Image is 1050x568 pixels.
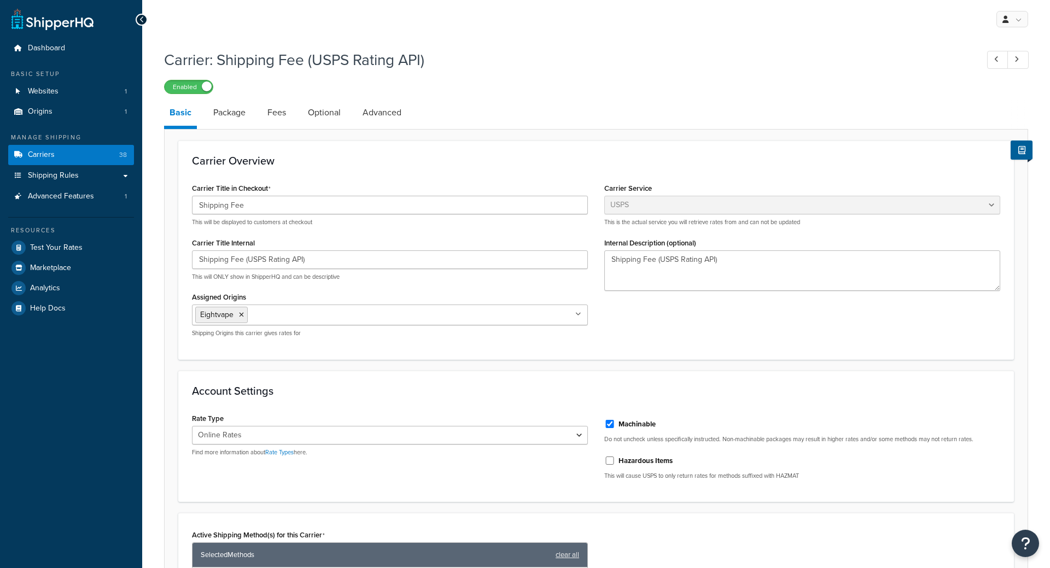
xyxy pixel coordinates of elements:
span: Carriers [28,150,55,160]
span: Test Your Rates [30,243,83,253]
p: This will be displayed to customers at checkout [192,218,588,226]
a: Websites1 [8,81,134,102]
h1: Carrier: Shipping Fee (USPS Rating API) [164,49,967,71]
span: 1 [125,87,127,96]
li: Websites [8,81,134,102]
a: Dashboard [8,38,134,58]
div: Manage Shipping [8,133,134,142]
label: Carrier Title Internal [192,239,255,247]
a: Help Docs [8,298,134,318]
span: Shipping Rules [28,171,79,180]
li: Origins [8,102,134,122]
a: Advanced [357,99,407,126]
span: Advanced Features [28,192,94,201]
a: Origins1 [8,102,134,122]
a: Carriers38 [8,145,134,165]
a: Shipping Rules [8,166,134,186]
li: Advanced Features [8,186,134,207]
span: Help Docs [30,304,66,313]
button: Show Help Docs [1011,140,1032,160]
a: Advanced Features1 [8,186,134,207]
label: Machinable [619,419,656,429]
button: Open Resource Center [1012,530,1039,557]
a: Basic [164,99,197,129]
span: 1 [125,107,127,116]
p: This is the actual service you will retrieve rates from and can not be updated [604,218,1000,226]
label: Hazardous Items [619,456,673,466]
span: Selected Methods [201,547,550,563]
p: Shipping Origins this carrier gives rates for [192,329,588,337]
a: Package [208,99,251,126]
label: Enabled [165,80,213,93]
span: Marketplace [30,263,71,273]
a: Analytics [8,278,134,298]
span: Dashboard [28,44,65,53]
span: 1 [125,192,127,201]
textarea: Shipping Fee (USPS Rating API) [604,250,1000,291]
span: 38 [119,150,127,160]
span: Analytics [30,284,60,293]
div: Basic Setup [8,69,134,79]
span: Origins [28,107,52,116]
a: Test Your Rates [8,238,134,257]
label: Assigned Origins [192,293,246,301]
a: Optional [302,99,346,126]
label: Internal Description (optional) [604,239,696,247]
p: Do not uncheck unless specifically instructed. Non-machinable packages may result in higher rates... [604,435,1000,443]
a: Previous Record [987,51,1008,69]
span: Websites [28,87,59,96]
li: Carriers [8,145,134,165]
a: Fees [262,99,291,126]
label: Rate Type [192,414,224,423]
label: Carrier Service [604,184,652,192]
h3: Account Settings [192,385,1000,397]
p: This will cause USPS to only return rates for methods suffixed with HAZMAT [604,472,1000,480]
a: clear all [556,547,579,563]
h3: Carrier Overview [192,155,1000,167]
a: Rate Types [265,448,294,456]
label: Active Shipping Method(s) for this Carrier [192,531,325,540]
a: Marketplace [8,258,134,278]
div: Resources [8,226,134,235]
label: Carrier Title in Checkout [192,184,271,193]
p: Find more information about here. [192,448,588,456]
p: This will ONLY show in ShipperHQ and can be descriptive [192,273,588,281]
a: Next Record [1007,51,1029,69]
span: Eightvape [200,309,234,320]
